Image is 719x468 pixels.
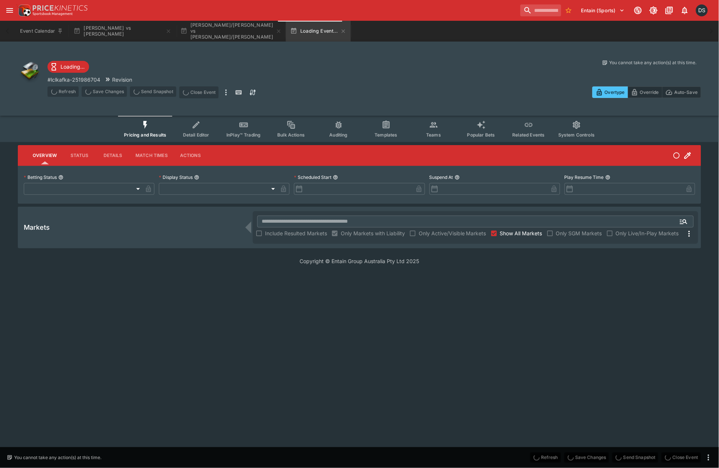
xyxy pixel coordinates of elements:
button: Select Tenant [577,4,629,16]
p: Display Status [159,174,193,180]
p: Override [640,88,659,96]
span: Bulk Actions [277,132,305,138]
button: Betting Status [58,175,63,180]
span: Only SGM Markets [556,229,602,237]
input: search [520,4,561,16]
img: other.png [18,59,42,83]
span: Related Events [513,132,545,138]
button: Suspend At [455,175,460,180]
button: Scheduled Start [333,175,338,180]
button: [PERSON_NAME] vs [PERSON_NAME] [69,21,176,42]
button: Display Status [194,175,199,180]
button: [PERSON_NAME]/[PERSON_NAME] vs [PERSON_NAME]/[PERSON_NAME] [177,21,284,42]
img: PriceKinetics [33,5,88,11]
span: Include Resulted Markets [265,229,327,237]
span: Templates [375,132,398,138]
button: No Bookmarks [563,4,575,16]
span: Only Markets with Liability [341,229,405,237]
button: Daniel Solti [694,2,710,19]
button: more [222,86,231,98]
button: more [704,453,713,462]
img: Sportsbook Management [33,12,73,16]
button: Notifications [678,4,692,17]
button: open drawer [3,4,16,17]
h5: Markets [24,223,50,232]
div: Event type filters [118,116,601,142]
span: Pricing and Results [124,132,166,138]
span: Teams [426,132,441,138]
button: Event Calendar [16,21,68,42]
span: InPlay™ Trading [226,132,261,138]
span: Detail Editor [183,132,209,138]
button: Connected to PK [631,4,645,17]
img: PriceKinetics Logo [16,3,31,18]
p: Scheduled Start [294,174,331,180]
span: Auditing [330,132,348,138]
span: Only Active/Visible Markets [419,229,486,237]
button: Override [628,86,662,98]
button: Overview [27,147,63,164]
span: System Controls [558,132,595,138]
button: Overtype [592,86,628,98]
button: Actions [174,147,207,164]
p: You cannot take any action(s) at this time. [14,454,101,461]
div: Start From [592,86,701,98]
button: Details [96,147,130,164]
button: Toggle light/dark mode [647,4,660,17]
div: Daniel Solti [696,4,708,16]
p: You cannot take any action(s) at this time. [609,59,697,66]
button: Play Resume Time [605,175,611,180]
span: Popular Bets [467,132,495,138]
span: Show All Markets [500,229,542,237]
p: Loading... [61,63,85,71]
svg: More [685,229,694,238]
button: Status [63,147,96,164]
p: Copy To Clipboard [48,76,100,84]
p: Play Resume Time [565,174,604,180]
p: Betting Status [24,174,57,180]
button: Match Times [130,147,174,164]
button: Open [677,215,690,228]
button: Documentation [663,4,676,17]
p: Overtype [605,88,625,96]
p: Suspend At [429,174,453,180]
button: Auto-Save [662,86,701,98]
span: Only Live/In-Play Markets [616,229,679,237]
p: Revision [112,76,132,84]
button: Loading Event... [286,21,351,42]
p: Auto-Save [674,88,698,96]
